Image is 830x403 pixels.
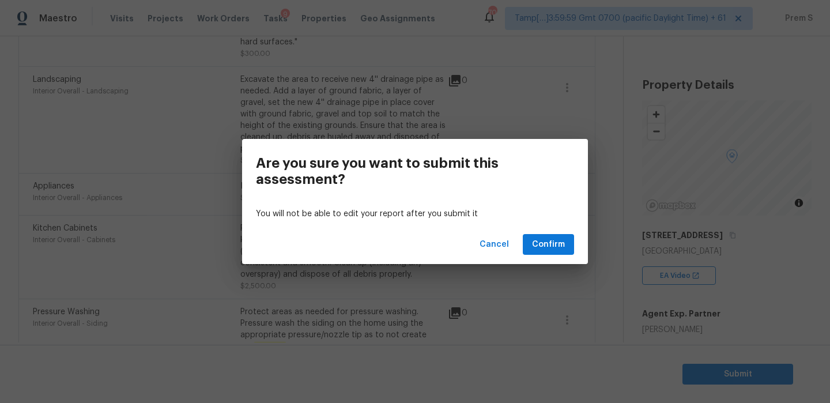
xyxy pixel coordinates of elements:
[523,234,574,255] button: Confirm
[480,238,509,252] span: Cancel
[256,155,522,187] h3: Are you sure you want to submit this assessment?
[532,238,565,252] span: Confirm
[256,208,574,220] p: You will not be able to edit your report after you submit it
[475,234,514,255] button: Cancel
